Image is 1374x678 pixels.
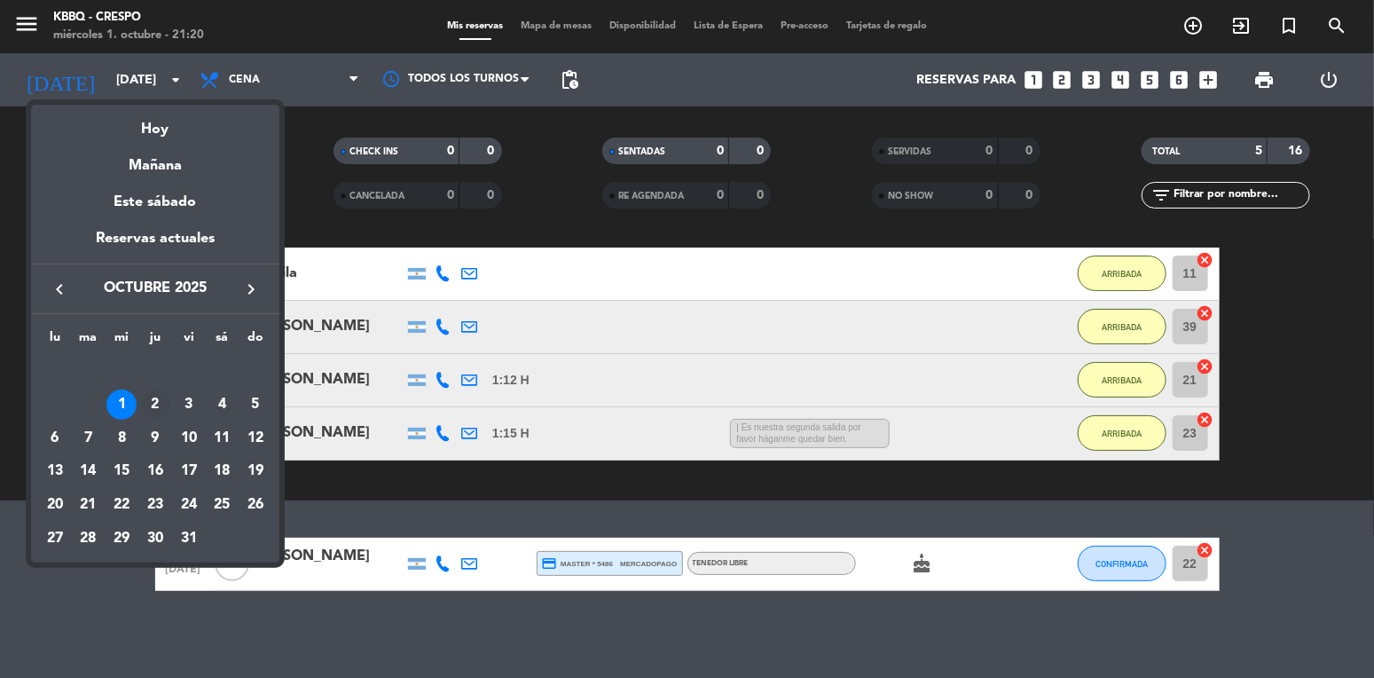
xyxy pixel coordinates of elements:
td: 27 de octubre de 2025 [38,522,72,556]
td: 21 de octubre de 2025 [72,488,106,522]
td: 16 de octubre de 2025 [138,455,172,489]
div: 30 [140,524,170,554]
div: 18 [207,456,237,486]
button: keyboard_arrow_right [235,278,267,301]
td: 3 de octubre de 2025 [172,388,206,422]
div: 13 [40,456,70,486]
th: viernes [172,327,206,355]
div: 26 [240,490,271,520]
td: 17 de octubre de 2025 [172,455,206,489]
td: 22 de octubre de 2025 [105,488,138,522]
th: miércoles [105,327,138,355]
td: 8 de octubre de 2025 [105,422,138,455]
td: 25 de octubre de 2025 [205,488,239,522]
div: 1 [106,390,137,420]
div: 12 [240,423,271,453]
td: 24 de octubre de 2025 [172,488,206,522]
td: 4 de octubre de 2025 [205,388,239,422]
div: 14 [74,456,104,486]
div: 22 [106,490,137,520]
td: 11 de octubre de 2025 [205,422,239,455]
div: Hoy [31,105,279,141]
div: Reservas actuales [31,227,279,264]
div: 27 [40,524,70,554]
td: 1 de octubre de 2025 [105,388,138,422]
td: 31 de octubre de 2025 [172,522,206,556]
td: 29 de octubre de 2025 [105,522,138,556]
div: 11 [207,423,237,453]
div: 10 [174,423,204,453]
div: 19 [240,456,271,486]
div: 7 [74,423,104,453]
td: 20 de octubre de 2025 [38,488,72,522]
th: sábado [205,327,239,355]
td: 6 de octubre de 2025 [38,422,72,455]
div: 29 [106,524,137,554]
td: 15 de octubre de 2025 [105,455,138,489]
div: 25 [207,490,237,520]
div: 20 [40,490,70,520]
div: 16 [140,456,170,486]
td: 18 de octubre de 2025 [205,455,239,489]
div: 24 [174,490,204,520]
div: 6 [40,423,70,453]
td: 14 de octubre de 2025 [72,455,106,489]
i: keyboard_arrow_right [240,279,262,300]
div: 23 [140,490,170,520]
div: 8 [106,423,137,453]
th: lunes [38,327,72,355]
div: 21 [74,490,104,520]
div: 17 [174,456,204,486]
td: 19 de octubre de 2025 [239,455,272,489]
td: 26 de octubre de 2025 [239,488,272,522]
td: 12 de octubre de 2025 [239,422,272,455]
i: keyboard_arrow_left [49,279,70,300]
td: 23 de octubre de 2025 [138,488,172,522]
div: Mañana [31,141,279,177]
td: 13 de octubre de 2025 [38,455,72,489]
td: 30 de octubre de 2025 [138,522,172,556]
td: 28 de octubre de 2025 [72,522,106,556]
th: domingo [239,327,272,355]
button: keyboard_arrow_left [43,278,75,301]
div: 5 [240,390,271,420]
span: octubre 2025 [75,277,235,300]
td: 2 de octubre de 2025 [138,388,172,422]
th: jueves [138,327,172,355]
div: 31 [174,524,204,554]
div: 3 [174,390,204,420]
div: 2 [140,390,170,420]
div: 4 [207,390,237,420]
td: 5 de octubre de 2025 [239,388,272,422]
div: 15 [106,456,137,486]
div: 9 [140,423,170,453]
td: 10 de octubre de 2025 [172,422,206,455]
div: 28 [74,524,104,554]
td: OCT. [38,354,272,388]
td: 7 de octubre de 2025 [72,422,106,455]
td: 9 de octubre de 2025 [138,422,172,455]
th: martes [72,327,106,355]
div: Este sábado [31,177,279,227]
